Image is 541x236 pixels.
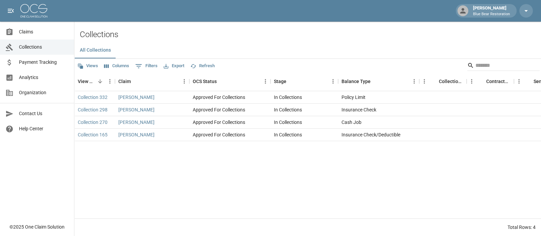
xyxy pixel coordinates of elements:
div: Total Rows: 4 [508,224,536,231]
h2: Collections [80,30,541,40]
div: Insurance Check/Deductible [342,131,400,138]
div: In Collections [274,131,302,138]
span: Help Center [19,125,69,132]
div: In Collections [274,119,302,126]
span: Collections [19,44,69,51]
div: Approved For Collections [193,106,245,113]
button: Menu [419,76,429,86]
a: Collection 165 [78,131,108,138]
button: Sort [131,77,140,86]
div: Search [467,60,540,72]
button: All Collections [74,42,116,58]
div: Collections Fee [419,72,467,91]
div: Stage [270,72,338,91]
a: Collection 298 [78,106,108,113]
div: dynamic tabs [74,42,541,58]
span: Contact Us [19,110,69,117]
button: Menu [514,76,524,86]
button: Sort [95,77,105,86]
button: Menu [105,76,115,86]
span: Payment Tracking [19,59,69,66]
button: Sort [217,77,226,86]
button: Sort [286,77,296,86]
div: Stage [274,72,286,91]
button: Views [76,61,100,71]
div: OCS Status [189,72,270,91]
div: View Collection [78,72,95,91]
button: Select columns [102,61,131,71]
a: [PERSON_NAME] [118,119,155,126]
button: open drawer [4,4,18,18]
div: Approved For Collections [193,131,245,138]
button: Sort [477,77,486,86]
button: Sort [429,77,439,86]
div: View Collection [74,72,115,91]
div: Approved For Collections [193,119,245,126]
img: ocs-logo-white-transparent.png [20,4,47,18]
div: Approved For Collections [193,94,245,101]
button: Menu [179,76,189,86]
a: Collection 332 [78,94,108,101]
button: Export [162,61,186,71]
button: Menu [467,76,477,86]
div: Claim [118,72,131,91]
div: Balance Type [342,72,371,91]
div: Cash Job [342,119,361,126]
span: Claims [19,28,69,35]
a: Collection 270 [78,119,108,126]
span: Organization [19,89,69,96]
button: Sort [371,77,380,86]
div: Collections Fee [439,72,463,91]
button: Menu [409,76,419,86]
button: Refresh [189,61,216,71]
div: In Collections [274,94,302,101]
button: Menu [260,76,270,86]
p: Blue Bear Restoration [473,11,510,17]
div: © 2025 One Claim Solution [9,224,65,230]
div: Claim [115,72,189,91]
div: Balance Type [338,72,419,91]
a: [PERSON_NAME] [118,94,155,101]
div: Contractor Amount [486,72,511,91]
a: [PERSON_NAME] [118,106,155,113]
div: Insurance Check [342,106,376,113]
span: Analytics [19,74,69,81]
div: OCS Status [193,72,217,91]
div: [PERSON_NAME] [470,5,513,17]
button: Sort [524,77,534,86]
a: [PERSON_NAME] [118,131,155,138]
button: Menu [328,76,338,86]
div: Policy Limit [342,94,366,101]
button: Show filters [134,61,159,72]
div: Contractor Amount [467,72,514,91]
div: In Collections [274,106,302,113]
